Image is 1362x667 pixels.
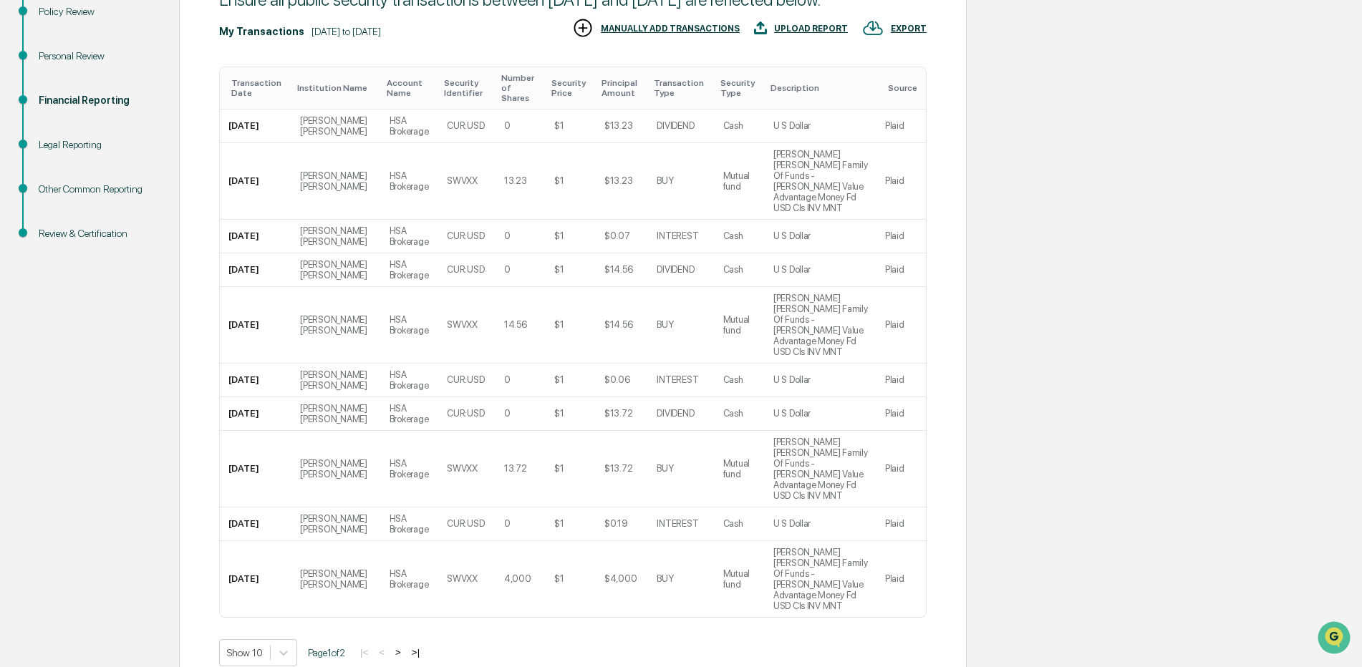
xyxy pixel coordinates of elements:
[876,220,926,253] td: Plaid
[14,109,40,135] img: 1746055101610-c473b297-6a78-478c-a979-82029cc54cd1
[657,518,698,529] div: INTEREST
[447,175,478,186] div: SWVXX
[773,408,811,419] div: U S Dollar
[447,573,478,584] div: SWVXX
[604,319,632,330] div: $14.56
[39,182,156,197] div: Other Common Reporting
[231,78,286,98] div: Toggle SortBy
[300,314,372,336] div: [PERSON_NAME] [PERSON_NAME]
[504,175,527,186] div: 13.23
[773,374,811,385] div: U S Dollar
[407,646,424,658] button: >|
[554,319,564,330] div: $1
[657,374,698,385] div: INTEREST
[657,463,673,474] div: BUY
[219,26,304,37] div: My Transactions
[657,120,694,131] div: DIVIDEND
[657,230,698,241] div: INTEREST
[876,287,926,364] td: Plaid
[723,374,743,385] div: Cash
[876,431,926,507] td: Plaid
[554,573,564,584] div: $1
[447,463,478,474] div: SWVXX
[657,264,694,275] div: DIVIDEND
[381,253,439,287] td: HSA Brokerage
[773,120,811,131] div: U S Dollar
[723,518,743,529] div: Cash
[876,541,926,617] td: Plaid
[876,143,926,220] td: Plaid
[723,568,756,590] div: Mutual fund
[39,226,156,241] div: Review & Certification
[720,78,759,98] div: Toggle SortBy
[220,220,291,253] td: [DATE]
[723,120,743,131] div: Cash
[876,364,926,397] td: Plaid
[1316,620,1355,658] iframe: Open customer support
[554,264,564,275] div: $1
[554,408,564,419] div: $1
[723,170,756,192] div: Mutual fund
[387,78,433,98] div: Toggle SortBy
[311,26,381,37] div: [DATE] to [DATE]
[773,149,868,213] div: [PERSON_NAME] [PERSON_NAME] Family Of Funds - [PERSON_NAME] Value Advantage Money Fd USD Cls INV MNT
[723,458,756,479] div: Mutual fund
[300,225,372,247] div: [PERSON_NAME] [PERSON_NAME]
[300,259,372,281] div: [PERSON_NAME] [PERSON_NAME]
[554,518,564,529] div: $1
[504,264,511,275] div: 0
[654,78,708,98] div: Toggle SortBy
[375,646,389,658] button: <
[504,518,511,529] div: 0
[723,264,743,275] div: Cash
[447,264,484,275] div: CUR:USD
[220,109,291,143] td: [DATE]
[773,264,811,275] div: U S Dollar
[604,264,632,275] div: $14.56
[604,408,632,419] div: $13.72
[773,437,868,501] div: [PERSON_NAME] [PERSON_NAME] Family Of Funds - [PERSON_NAME] Value Advantage Money Fd USD Cls INV MNT
[308,647,345,658] span: Page 1 of 2
[602,78,642,98] div: Toggle SortBy
[554,120,564,131] div: $1
[39,93,156,108] div: Financial Reporting
[862,17,884,39] img: EXPORT
[9,175,98,200] a: 🖐️Preclearance
[381,287,439,364] td: HSA Brokerage
[554,230,564,241] div: $1
[300,568,372,590] div: [PERSON_NAME] [PERSON_NAME]
[754,17,767,39] img: UPLOAD REPORT
[501,73,540,103] div: Toggle SortBy
[49,124,181,135] div: We're available if you need us!
[220,143,291,220] td: [DATE]
[447,518,484,529] div: CUR:USD
[220,364,291,397] td: [DATE]
[773,230,811,241] div: U S Dollar
[39,4,156,19] div: Policy Review
[447,230,484,241] div: CUR:USD
[104,182,115,193] div: 🗄️
[604,518,628,529] div: $0.19
[604,120,632,131] div: $13.23
[771,83,871,93] div: Toggle SortBy
[876,507,926,541] td: Plaid
[876,397,926,431] td: Plaid
[447,120,484,131] div: CUR:USD
[657,319,673,330] div: BUY
[572,17,594,39] img: MANUALLY ADD TRANSACTIONS
[657,175,673,186] div: BUY
[300,513,372,535] div: [PERSON_NAME] [PERSON_NAME]
[220,253,291,287] td: [DATE]
[876,253,926,287] td: Plaid
[447,408,484,419] div: CUR:USD
[300,458,372,479] div: [PERSON_NAME] [PERSON_NAME]
[504,120,511,131] div: 0
[14,209,26,220] div: 🔎
[891,24,927,34] div: EXPORT
[447,319,478,330] div: SWVXX
[356,646,372,658] button: |<
[381,220,439,253] td: HSA Brokerage
[39,137,156,152] div: Legal Reporting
